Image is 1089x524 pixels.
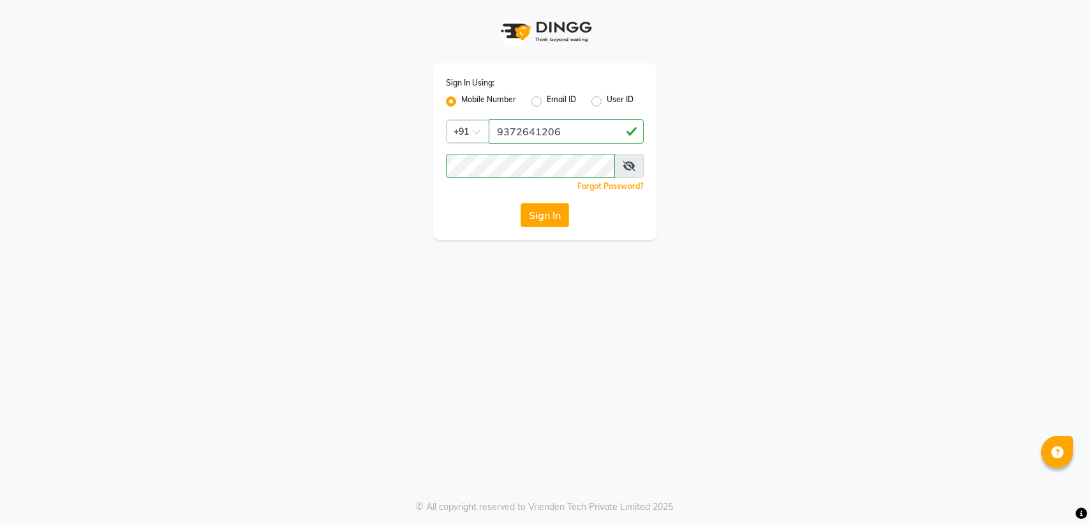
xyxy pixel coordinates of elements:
label: Mobile Number [461,94,516,109]
img: logo1.svg [494,13,596,50]
iframe: chat widget [1035,473,1076,511]
input: Username [489,119,644,144]
button: Sign In [521,203,569,227]
label: User ID [607,94,633,109]
a: Forgot Password? [577,181,644,191]
input: Username [446,154,615,178]
label: Sign In Using: [446,77,494,89]
label: Email ID [547,94,576,109]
